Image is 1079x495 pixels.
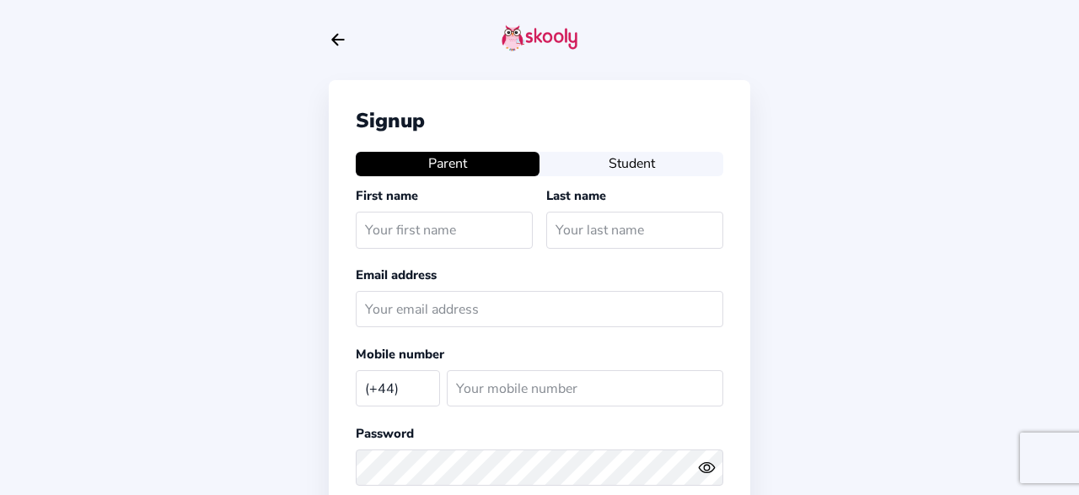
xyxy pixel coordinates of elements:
img: skooly-logo.png [502,24,577,51]
label: Password [356,425,414,442]
button: Student [539,152,723,175]
button: arrow back outline [329,30,347,49]
label: Last name [546,187,606,204]
label: Email address [356,266,437,283]
button: Parent [356,152,539,175]
input: Your email address [356,291,723,327]
label: First name [356,187,418,204]
input: Your mobile number [447,370,723,406]
input: Your last name [546,212,723,248]
button: eye outlineeye off outline [698,459,723,476]
input: Your first name [356,212,533,248]
div: Signup [356,107,723,134]
label: Mobile number [356,346,444,363]
ion-icon: eye outline [698,459,716,476]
